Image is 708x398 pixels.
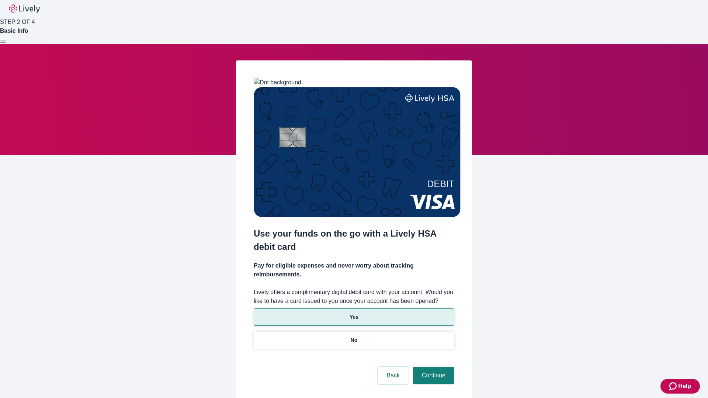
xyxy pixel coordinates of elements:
[254,87,461,217] img: Debit card
[254,261,454,279] h4: Pay for eligible expenses and never worry about tracking reimbursements.
[254,227,454,254] h2: Use your funds on the go with a Lively HSA debit card
[678,382,691,391] span: Help
[254,288,454,306] label: Lively offers a complimentary digital debit card with your account. Would you like to have a card...
[254,308,454,326] button: Yes
[254,78,301,87] img: Dot background
[413,367,454,384] button: Continue
[350,313,358,321] p: Yes
[351,336,358,344] p: No
[378,367,409,384] button: Back
[9,4,40,13] img: Lively
[660,379,700,394] button: Zendesk support iconHelp
[254,332,454,349] button: No
[669,382,678,391] svg: Zendesk support icon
